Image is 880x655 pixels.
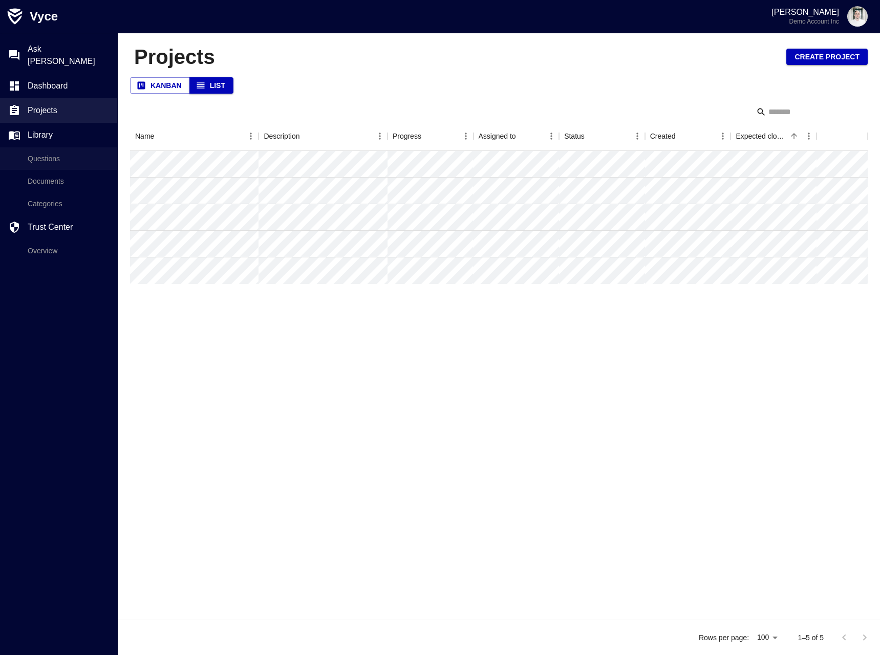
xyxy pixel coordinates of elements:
button: Menu [715,128,731,144]
p: 1–5 of 5 [798,632,824,643]
button: Menu [544,128,559,144]
div: Assigned to [479,122,516,150]
p: [PERSON_NAME] [771,8,839,17]
img: Gravatar [847,6,868,27]
button: Menu [243,128,259,144]
p: Questions [28,154,109,164]
div: Name [130,122,259,150]
p: Overview [28,246,109,256]
span: Library [28,129,109,141]
button: Sort [787,129,801,143]
button: Sort [585,129,599,143]
button: Menu [458,128,474,144]
div: Search [756,104,866,122]
div: Description [259,122,387,150]
span: Dashboard [28,80,109,92]
div: Progress [388,122,474,150]
div: Status [559,122,645,150]
span: Demo Account Inc [789,18,839,25]
h1: Projects [134,45,786,69]
button: Menu [372,128,388,144]
button: List [189,77,233,94]
button: Sort [154,129,168,143]
button: Kanban [130,77,190,94]
div: 100 [753,630,781,645]
div: Name [135,122,154,150]
span: Projects [28,104,109,117]
button: Create project [786,49,868,65]
div: Expected close date [731,122,817,150]
span: Ask [PERSON_NAME] [28,43,109,68]
button: Sort [421,129,436,143]
div: Description [264,122,299,150]
p: Categories [28,199,109,209]
a: Vyce [2,4,58,29]
span: Trust Center [28,221,109,233]
div: Vyce [30,9,58,24]
div: Created [645,122,731,150]
button: account of current user [771,6,868,27]
div: Expected close date [736,122,787,150]
p: Documents [28,176,109,186]
div: Created [650,122,676,150]
button: Menu [630,128,645,144]
div: Progress [393,122,421,150]
button: Sort [516,129,530,143]
div: Assigned to [474,122,560,150]
div: Status [564,122,585,150]
button: Sort [676,129,690,143]
button: Menu [801,128,817,144]
p: Rows per page: [699,632,749,643]
button: Sort [299,129,314,143]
